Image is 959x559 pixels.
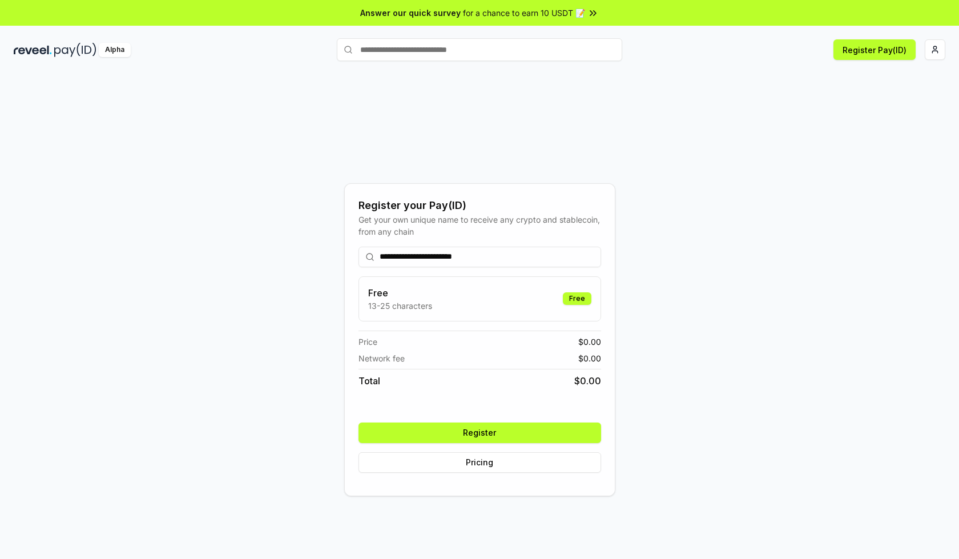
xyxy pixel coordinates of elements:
img: reveel_dark [14,43,52,57]
span: $ 0.00 [574,374,601,388]
button: Register [358,423,601,443]
span: Price [358,336,377,348]
img: pay_id [54,43,96,57]
h3: Free [368,286,432,300]
span: for a chance to earn 10 USDT 📝 [463,7,585,19]
div: Register your Pay(ID) [358,198,601,214]
div: Get your own unique name to receive any crypto and stablecoin, from any chain [358,214,601,238]
div: Alpha [99,43,131,57]
span: Total [358,374,380,388]
div: Free [563,292,591,305]
span: $ 0.00 [578,336,601,348]
span: Network fee [358,352,405,364]
button: Pricing [358,452,601,473]
span: Answer our quick survey [360,7,461,19]
p: 13-25 characters [368,300,432,312]
span: $ 0.00 [578,352,601,364]
button: Register Pay(ID) [833,39,916,60]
